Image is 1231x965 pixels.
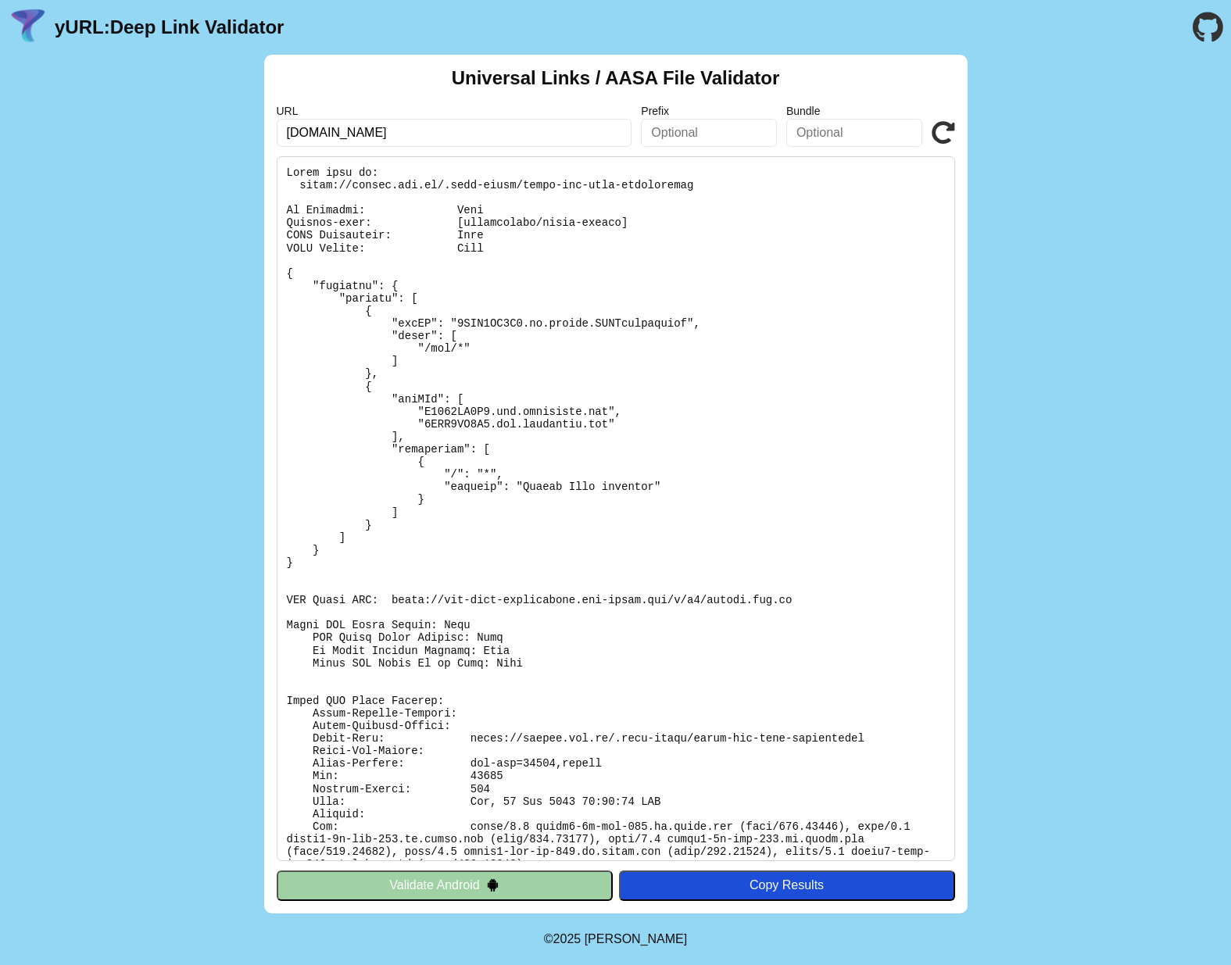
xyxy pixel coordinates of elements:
a: yURL:Deep Link Validator [55,16,284,38]
input: Optional [641,119,777,147]
span: 2025 [553,932,582,945]
a: Michael Ibragimchayev's Personal Site [585,932,688,945]
h2: Universal Links / AASA File Validator [452,67,780,89]
input: Required [277,119,632,147]
div: Copy Results [627,878,947,892]
label: Prefix [641,105,777,117]
img: yURL Logo [8,7,48,48]
button: Copy Results [619,870,955,900]
label: Bundle [786,105,922,117]
label: URL [277,105,632,117]
input: Optional [786,119,922,147]
img: droidIcon.svg [486,878,499,892]
button: Validate Android [277,870,613,900]
pre: Lorem ipsu do: sitam://consec.adi.el/.sedd-eiusm/tempo-inc-utla-etdoloremag Al Enimadmi: Veni Qui... [277,156,955,861]
footer: © [544,913,687,965]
